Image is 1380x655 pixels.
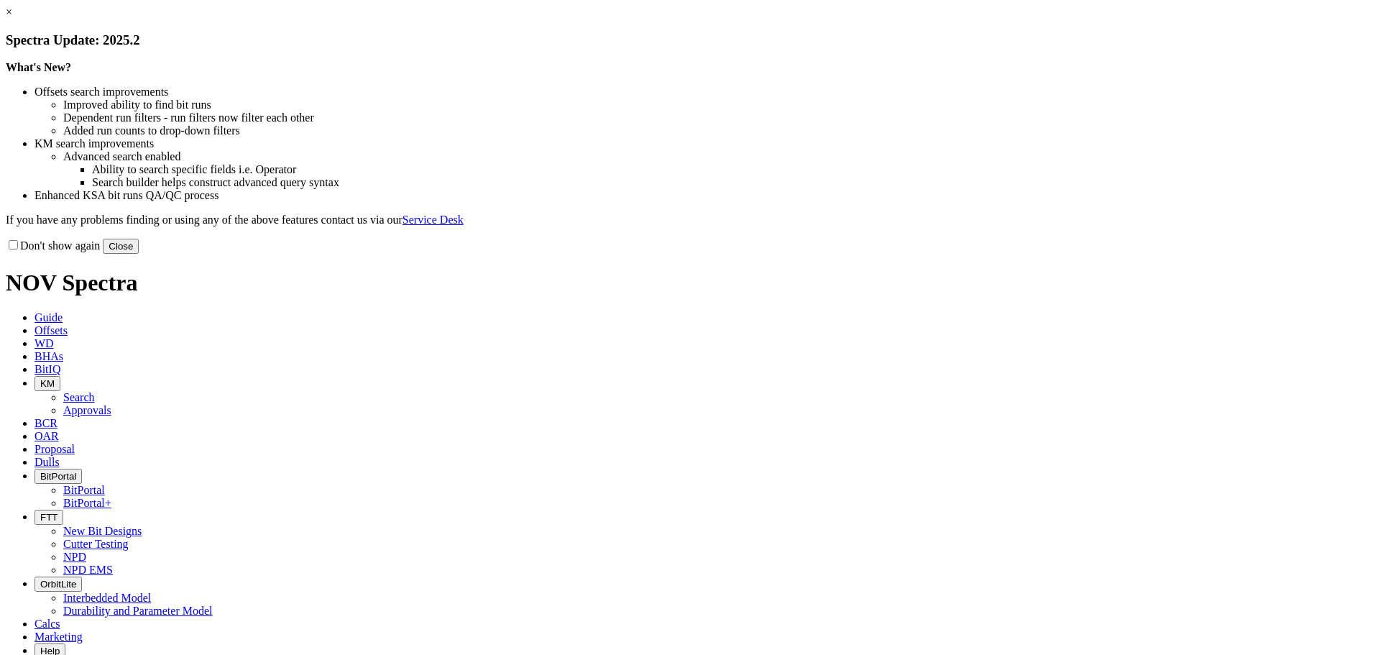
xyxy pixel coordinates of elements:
span: BCR [34,417,57,429]
li: Search builder helps construct advanced query syntax [92,176,1374,189]
h1: NOV Spectra [6,270,1374,296]
li: Dependent run filters - run filters now filter each other [63,111,1374,124]
span: KM [40,378,55,389]
a: BitPortal [63,484,105,496]
span: OrbitLite [40,579,76,590]
span: Dulls [34,456,60,468]
li: Offsets search improvements [34,86,1374,99]
span: BHAs [34,350,63,362]
li: Enhanced KSA bit runs QA/QC process [34,189,1374,202]
span: Marketing [34,631,83,643]
h3: Spectra Update: 2025.2 [6,32,1374,48]
li: KM search improvements [34,137,1374,150]
li: Improved ability to find bit runs [63,99,1374,111]
span: Proposal [34,443,75,455]
span: Calcs [34,618,60,630]
a: × [6,6,12,18]
li: Ability to search specific fields i.e. Operator [92,163,1374,176]
span: Offsets [34,324,68,336]
span: WD [34,337,54,349]
li: Added run counts to drop-down filters [63,124,1374,137]
a: Approvals [63,404,111,416]
span: OAR [34,430,59,442]
span: Guide [34,311,63,324]
a: Interbedded Model [63,592,151,604]
li: Advanced search enabled [63,150,1374,163]
button: Close [103,239,139,254]
a: Cutter Testing [63,538,129,550]
a: Durability and Parameter Model [63,605,213,617]
input: Don't show again [9,240,18,249]
a: NPD EMS [63,564,113,576]
a: NPD [63,551,86,563]
a: BitPortal+ [63,497,111,509]
a: Service Desk [402,214,464,226]
a: Search [63,391,95,403]
span: BitIQ [34,363,60,375]
a: New Bit Designs [63,525,142,537]
strong: What's New? [6,61,71,73]
p: If you have any problems finding or using any of the above features contact us via our [6,214,1374,226]
span: BitPortal [40,471,76,482]
span: FTT [40,512,57,523]
label: Don't show again [6,239,100,252]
